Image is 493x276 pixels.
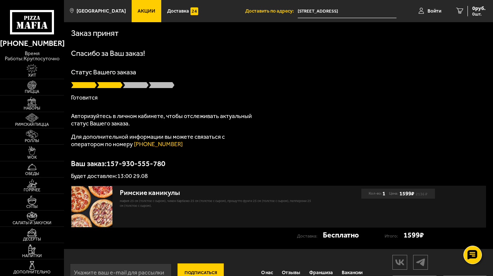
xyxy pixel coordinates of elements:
div: Кол-во: [369,189,385,199]
strong: 1599 ₽ [403,230,424,240]
span: 0 шт. [472,12,486,16]
p: Для дополнительной информации вы можете связаться с оператором по номеру [71,133,256,148]
img: 15daf4d41897b9f0e9f617042186c801.svg [190,7,198,15]
span: 0 руб. [472,6,486,11]
s: 2136 ₽ [416,193,428,195]
p: Готовится [71,95,486,101]
div: Римские каникулы [120,189,314,197]
a: [PHONE_NUMBER] [134,141,183,148]
b: 1599 ₽ [399,191,414,197]
span: Войти [428,9,441,13]
p: Будет доставлен: 13:00 29.08 [71,173,486,179]
input: Ваш адрес доставки [298,4,396,18]
span: Доставить по адресу: [245,9,298,13]
p: Итого: [385,231,403,241]
span: Доставка [167,9,189,13]
h1: Заказ принят [71,29,119,37]
p: Статус Вашего заказа [71,69,486,75]
p: Мафия 25 см (толстое с сыром), Чикен Барбекю 25 см (толстое с сыром), Прошутто Фунги 25 см (толст... [120,199,314,209]
span: [GEOGRAPHIC_DATA] [77,9,126,13]
strong: Бесплатно [323,230,359,240]
span: Акции [138,9,155,13]
b: 1 [382,189,385,199]
p: Доставка: [297,231,323,241]
span: Цена: [389,189,398,199]
img: tg [413,256,428,269]
p: Ваш заказ: 157-930-555-780 [71,160,486,167]
h1: Спасибо за Ваш заказ! [71,50,486,57]
p: Авторизуйтесь в личном кабинете, чтобы отслеживать актуальный статус Вашего заказа. [71,112,256,127]
img: vk [393,256,407,269]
